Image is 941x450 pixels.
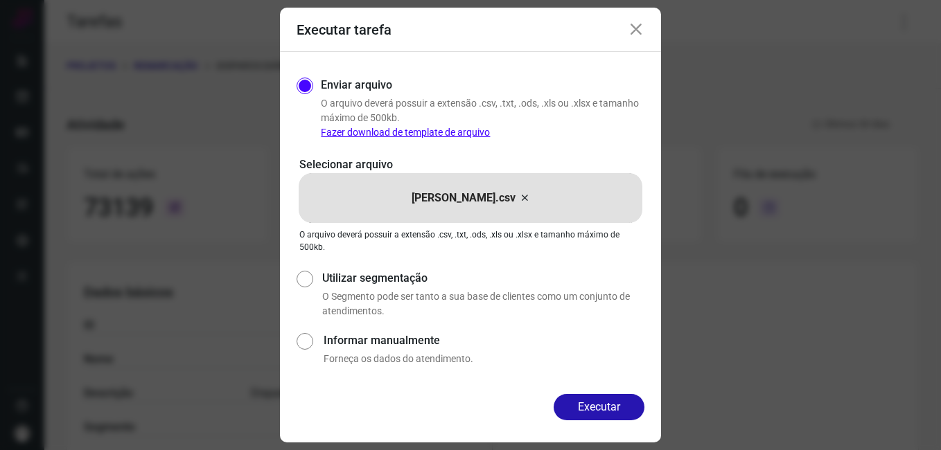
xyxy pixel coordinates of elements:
[322,289,644,318] p: O Segmento pode ser tanto a sua base de clientes como um conjunto de atendimentos.
[322,270,644,287] label: Utilizar segmentação
[324,332,644,349] label: Informar manualmente
[554,394,644,420] button: Executar
[324,352,644,366] p: Forneça os dados do atendimento.
[299,156,642,173] p: Selecionar arquivo
[321,77,392,93] label: Enviar arquivo
[297,21,392,38] h3: Executar tarefa
[321,96,644,140] p: O arquivo deverá possuir a extensão .csv, .txt, .ods, .xls ou .xlsx e tamanho máximo de 500kb.
[412,190,516,206] p: [PERSON_NAME].csv
[299,228,642,253] p: O arquivo deverá possuir a extensão .csv, .txt, .ods, .xls ou .xlsx e tamanho máximo de 500kb.
[321,127,490,138] a: Fazer download de template de arquivo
